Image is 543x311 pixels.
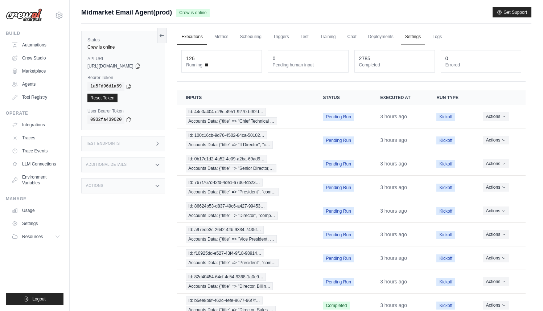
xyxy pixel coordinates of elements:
time: August 28, 2025 at 09:00 PDT [380,137,407,143]
a: Training [316,29,340,45]
a: View execution details for Id [186,249,305,267]
button: Actions for execution [483,230,509,239]
span: Accounts Data: {"title" => "Director", "comp… [186,212,277,220]
a: Usage [9,205,63,216]
dt: Pending human input [272,62,344,68]
img: Logo [6,8,42,22]
span: Kickoff [436,302,455,310]
span: Kickoff [436,113,455,121]
span: Pending Run [323,184,354,192]
button: Actions for execution [483,112,509,121]
th: Status [314,90,371,105]
a: Test [296,29,313,45]
span: Kickoff [436,278,455,286]
span: Id: 44e0a404-c28c-4951-9270-bf62d… [186,108,266,116]
a: Metrics [210,29,233,45]
span: Pending Run [323,113,354,121]
span: Accounts Data: {"title" => "Director, Billin… [186,282,273,290]
span: Running [186,62,202,68]
a: Agents [9,78,63,90]
span: [URL][DOMAIN_NAME] [87,63,133,69]
a: View execution details for Id [186,131,305,149]
span: Id: b5ee8b9f-462c-4efe-8677-96f7f… [186,296,262,304]
span: Accounts Data: {"title" => "Vice President, … [186,235,277,243]
a: Triggers [269,29,293,45]
span: Id: 82d40454-64cf-4c54-9368-1a0e9… [186,273,266,281]
h3: Actions [86,184,103,188]
a: Environment Variables [9,171,63,189]
a: Deployments [364,29,398,45]
div: Operate [6,110,63,116]
span: Id: f10925dd-e527-43f4-9f18-98914… [186,249,264,257]
a: LLM Connections [9,158,63,170]
span: Id: a97ede3c-2642-4ffb-9334-7435f… [186,226,264,234]
h3: Additional Details [86,163,127,167]
span: Resources [22,234,43,240]
span: Midmarket Email Agent(prod) [81,7,172,17]
button: Actions for execution [483,301,509,310]
div: Manage [6,196,63,202]
a: View execution details for Id [186,179,305,196]
a: Traces [9,132,63,144]
button: Actions for execution [483,254,509,262]
dt: Completed [359,62,430,68]
th: Executed at [371,90,428,105]
div: Crew is online [87,44,159,50]
code: 0932fa439020 [87,115,124,124]
span: Kickoff [436,231,455,239]
th: Run Type [428,90,474,105]
time: August 28, 2025 at 09:01 PDT [380,114,407,119]
span: Pending Run [323,231,354,239]
div: 0 [272,55,275,62]
label: Status [87,37,159,43]
a: View execution details for Id [186,226,305,243]
span: Id: 0b17c1d2-4a52-4c09-a2ba-69ad9… [186,155,267,163]
a: Automations [9,39,63,51]
time: August 28, 2025 at 09:00 PDT [380,161,407,167]
span: Accounts Data: {"title" => "President", "com… [186,188,278,196]
a: Tool Registry [9,91,63,103]
label: User Bearer Token [87,108,159,114]
span: Pending Run [323,207,354,215]
a: Chat [343,29,361,45]
span: Completed [323,302,350,310]
iframe: Chat Widget [507,276,543,311]
span: Id: 86624b53-d837-49c6-a427-99453… [186,202,267,210]
span: Logout [32,296,46,302]
span: Kickoff [436,184,455,192]
div: 2785 [359,55,370,62]
span: Id: 767f767d-f2fd-4de1-a736-fcb23… [186,179,262,187]
h3: Test Endpoints [86,142,120,146]
a: Marketplace [9,65,63,77]
a: Settings [9,218,63,229]
a: Crew Studio [9,52,63,64]
span: Kickoff [436,207,455,215]
span: Pending Run [323,160,354,168]
span: Crew is online [176,9,209,17]
div: Build [6,30,63,36]
time: August 28, 2025 at 09:00 PDT [380,279,407,285]
span: Pending Run [323,254,354,262]
span: Kickoff [436,160,455,168]
button: Actions for execution [483,206,509,215]
button: Actions for execution [483,159,509,168]
a: Integrations [9,119,63,131]
span: Pending Run [323,278,354,286]
span: Accounts Data: {"title" => "President", "com… [186,259,278,267]
dt: Errored [445,62,517,68]
a: Trace Events [9,145,63,157]
div: 126 [186,55,194,62]
th: Inputs [177,90,314,105]
a: Scheduling [236,29,266,45]
span: Accounts Data: {"title" => "Chief Technical … [186,117,277,125]
span: Kickoff [436,136,455,144]
a: Reset Token [87,94,118,102]
span: Pending Run [323,136,354,144]
a: View execution details for Id [186,155,305,172]
button: Resources [9,231,63,242]
time: August 28, 2025 at 09:00 PDT [380,232,407,237]
span: Accounts Data: {"title" => "It Director", "c… [186,141,273,149]
button: Actions for execution [483,183,509,192]
div: 0 [445,55,448,62]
